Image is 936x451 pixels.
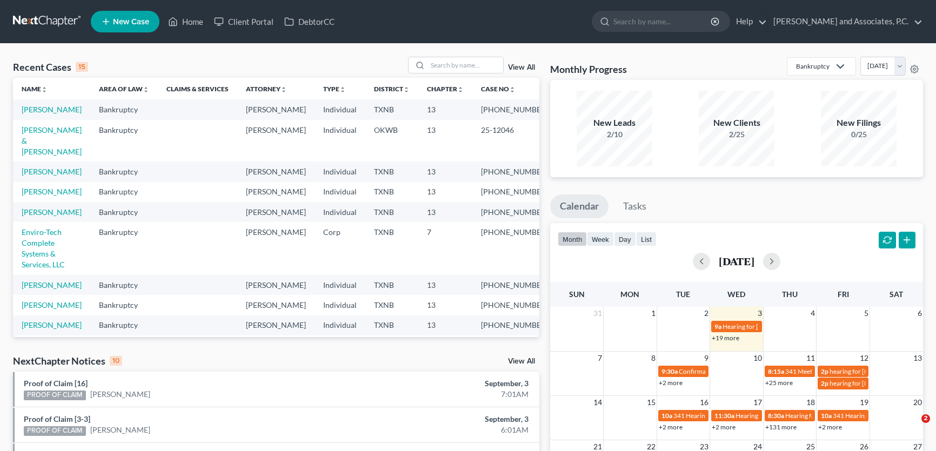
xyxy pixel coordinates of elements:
button: week [587,232,614,246]
td: TXNB [365,99,418,119]
a: +25 more [765,379,793,387]
td: Bankruptcy [90,202,158,222]
span: 31 [592,307,603,320]
td: [PHONE_NUMBER] [472,222,557,274]
td: [PERSON_NAME] [237,120,315,161]
span: 12 [859,352,870,365]
span: 2p [821,367,828,375]
iframe: Intercom live chat [899,414,925,440]
span: Wed [727,290,745,299]
span: Hearing for [PERSON_NAME] [736,412,820,420]
span: 1 [650,307,657,320]
i: unfold_more [280,86,287,93]
td: Bankruptcy [90,222,158,274]
span: Hearing for [PERSON_NAME] [723,322,807,331]
div: 2/10 [577,129,652,140]
span: 9:30a [661,367,678,375]
td: [PHONE_NUMBER] [472,99,557,119]
td: TXNB [365,202,418,222]
button: day [614,232,636,246]
span: Confirmation hearing for [PERSON_NAME] & [PERSON_NAME] [679,367,859,375]
span: New Case [113,18,149,26]
a: Case Nounfold_more [481,85,516,93]
span: 9 [703,352,710,365]
span: Sun [569,290,585,299]
td: Individual [315,99,365,119]
span: Hearing for [PERSON_NAME] [785,412,870,420]
span: 10 [752,352,763,365]
td: Bankruptcy [90,120,158,161]
td: Individual [315,202,365,222]
td: Individual [315,182,365,202]
a: [PERSON_NAME] & [PERSON_NAME] [22,125,82,156]
div: PROOF OF CLAIM [24,391,86,400]
td: [PHONE_NUMBER] [472,295,557,315]
span: 3 [757,307,763,320]
div: 10 [110,356,122,366]
a: DebtorCC [279,12,340,31]
td: TXNB [365,222,418,274]
span: 5 [863,307,870,320]
a: +2 more [712,423,736,431]
div: New Leads [577,117,652,129]
td: 13 [418,335,472,355]
a: Calendar [550,194,609,218]
span: 4 [810,307,816,320]
a: Proof of Claim [3-3] [24,414,90,423]
h2: [DATE] [719,255,754,267]
i: unfold_more [339,86,346,93]
td: Individual [315,335,365,355]
td: [PERSON_NAME] [237,295,315,315]
a: Attorneyunfold_more [246,85,287,93]
div: 6:01AM [367,425,529,435]
i: unfold_more [41,86,48,93]
a: Nameunfold_more [22,85,48,93]
a: [PERSON_NAME] [90,425,150,435]
span: Sat [890,290,903,299]
span: 8:30a [768,412,784,420]
i: unfold_more [457,86,464,93]
span: Fri [838,290,849,299]
span: Mon [620,290,639,299]
td: [PHONE_NUMBER] [472,335,557,355]
div: NextChapter Notices [13,354,122,367]
td: [PERSON_NAME] [237,182,315,202]
td: [PHONE_NUMBER] [472,275,557,295]
td: [PERSON_NAME] [237,315,315,335]
i: unfold_more [143,86,149,93]
td: Bankruptcy [90,161,158,181]
span: Thu [782,290,798,299]
td: 13 [418,120,472,161]
td: [PERSON_NAME] [237,275,315,295]
td: [PERSON_NAME] [237,222,315,274]
a: Chapterunfold_more [427,85,464,93]
td: TXNB [365,182,418,202]
a: +19 more [712,334,739,342]
td: Corp [315,222,365,274]
a: [PERSON_NAME] [22,320,82,329]
button: month [558,232,587,246]
td: 13 [418,182,472,202]
span: 16 [699,396,710,409]
span: 18 [805,396,816,409]
td: 7 [418,222,472,274]
span: Tue [676,290,690,299]
td: Bankruptcy [90,295,158,315]
td: Bankruptcy [90,182,158,202]
span: 15 [646,396,657,409]
a: Client Portal [209,12,279,31]
td: [PHONE_NUMBER] [472,202,557,222]
div: 2/25 [699,129,774,140]
div: Recent Cases [13,60,88,73]
input: Search by name... [613,11,712,31]
div: 7:01AM [367,389,529,400]
a: [PERSON_NAME] [22,105,82,114]
a: Tasks [613,194,656,218]
div: Bankruptcy [796,62,830,71]
i: unfold_more [509,86,516,93]
span: 341 Hearing for Enviro-Tech Complete Systems & Services, LLC [673,412,849,420]
a: View All [508,64,535,71]
span: 8:15a [768,367,784,375]
div: PROOF OF CLAIM [24,426,86,436]
a: Home [163,12,209,31]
